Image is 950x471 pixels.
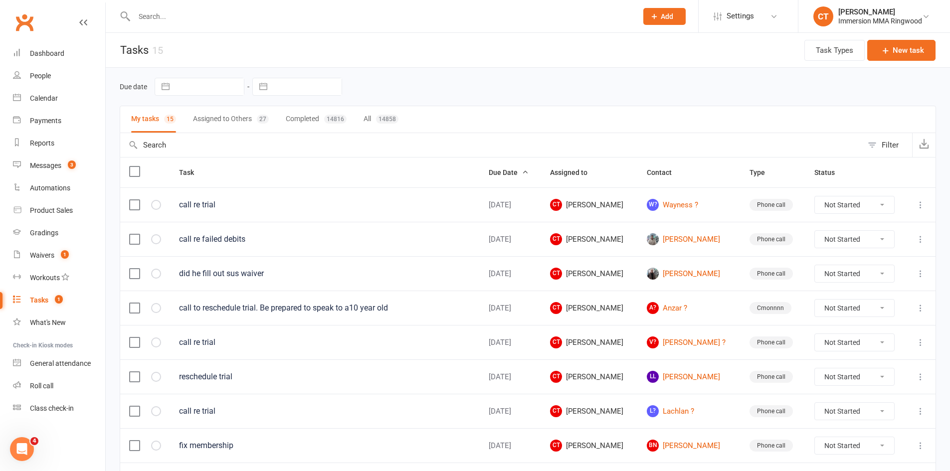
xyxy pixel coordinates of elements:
span: CT [550,440,562,452]
span: CT [550,371,562,383]
a: Automations [13,177,105,199]
button: Due Date [489,166,529,178]
div: [DATE] [489,201,532,209]
div: 14816 [324,115,347,124]
div: [DATE] [489,442,532,450]
span: Assigned to [550,168,598,176]
a: Ll[PERSON_NAME] [647,371,732,383]
div: Automations [30,184,70,192]
div: Reports [30,139,54,147]
div: Phone call [750,233,793,245]
img: Patrick Liss [647,268,659,280]
a: Gradings [13,222,105,244]
a: Workouts [13,267,105,289]
div: call re trial [179,337,471,347]
a: Messages 3 [13,155,105,177]
div: Roll call [30,382,53,390]
a: Tasks 1 [13,289,105,312]
div: 15 [152,44,163,56]
label: Due date [120,83,147,91]
div: [DATE] [489,304,532,313]
span: CT [550,405,562,417]
span: 3 [68,160,76,169]
a: W?Wayness ? [647,199,732,211]
a: L?Lachlan ? [647,405,732,417]
span: Contact [647,168,683,176]
span: Ll [647,371,659,383]
span: 1 [61,250,69,259]
button: Assigned to [550,166,598,178]
span: CT [550,233,562,245]
div: Gradings [30,229,58,237]
button: Status [814,166,846,178]
span: [PERSON_NAME] [550,336,629,348]
span: Type [750,168,776,176]
a: Calendar [13,87,105,110]
a: V?[PERSON_NAME] ? [647,336,732,348]
a: A?Anzar ? [647,302,732,314]
div: fix membership [179,441,471,451]
div: 27 [257,115,269,124]
div: CT [813,6,833,26]
div: [DATE] [489,270,532,278]
button: Completed14816 [286,106,347,133]
div: call re trial [179,406,471,416]
a: What's New [13,312,105,334]
div: [DATE] [489,373,532,381]
span: L? [647,405,659,417]
iframe: Intercom live chat [10,437,34,461]
button: All14858 [364,106,398,133]
div: Payments [30,117,61,125]
span: Due Date [489,168,529,176]
span: CT [550,199,562,211]
div: [DATE] [489,338,532,347]
a: Reports [13,132,105,155]
span: [PERSON_NAME] [550,371,629,383]
button: Add [643,8,686,25]
span: 4 [30,437,38,445]
a: Roll call [13,375,105,397]
a: [PERSON_NAME] [647,268,732,280]
div: Product Sales [30,206,73,214]
div: Filter [882,139,899,151]
span: [PERSON_NAME] [550,405,629,417]
div: People [30,72,51,80]
div: 14858 [376,115,398,124]
span: V? [647,336,659,348]
div: [DATE] [489,407,532,416]
a: Clubworx [12,10,37,35]
a: Waivers 1 [13,244,105,267]
span: Bn [647,440,659,452]
input: Search [120,133,863,157]
span: CT [550,336,562,348]
div: General attendance [30,359,91,367]
div: [DATE] [489,235,532,244]
span: [PERSON_NAME] [550,199,629,211]
div: Class check-in [30,404,74,412]
button: Type [750,166,776,178]
div: Dashboard [30,49,64,57]
div: call re failed debits [179,234,471,244]
div: Phone call [750,268,793,280]
span: A? [647,302,659,314]
span: [PERSON_NAME] [550,268,629,280]
h1: Tasks [106,33,163,67]
div: What's New [30,318,66,326]
div: Phone call [750,371,793,383]
span: Settings [727,5,754,27]
div: Phone call [750,405,793,417]
button: My tasks15 [131,106,176,133]
div: Phone call [750,440,793,452]
a: Payments [13,110,105,132]
input: Search... [131,9,630,23]
button: New task [867,40,936,61]
div: Immersion MMA Ringwood [838,16,922,25]
span: Task [179,168,205,176]
span: Status [814,168,846,176]
div: Waivers [30,251,54,259]
button: Task [179,166,205,178]
span: [PERSON_NAME] [550,440,629,452]
div: call to reschedule trial. Be prepared to speak to a10 year old [179,303,471,313]
span: 1 [55,295,63,304]
span: [PERSON_NAME] [550,302,629,314]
